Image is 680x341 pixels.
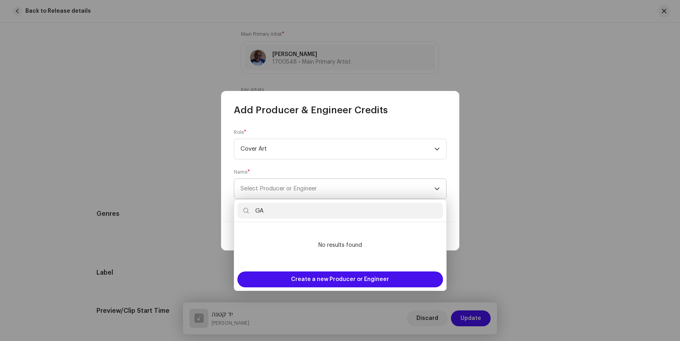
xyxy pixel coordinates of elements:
[234,222,446,268] ul: Option List
[234,129,247,136] label: Role
[434,139,440,159] div: dropdown trigger
[241,179,434,199] span: Select Producer or Engineer
[234,169,250,175] label: Name
[241,186,317,192] span: Select Producer or Engineer
[241,139,434,159] span: Cover Art
[434,179,440,199] div: dropdown trigger
[234,104,388,116] span: Add Producer & Engineer Credits
[291,271,389,287] span: Create a new Producer or Engineer
[237,225,443,265] li: No results found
